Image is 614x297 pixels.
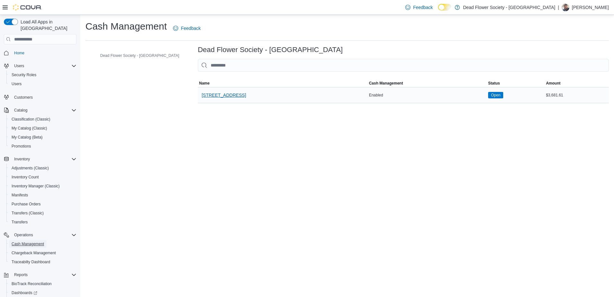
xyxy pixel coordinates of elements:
a: My Catalog (Beta) [9,133,45,141]
span: Feedback [181,25,200,32]
a: Home [12,49,27,57]
button: Traceabilty Dashboard [6,257,79,266]
span: Home [12,49,76,57]
button: Inventory [1,155,79,164]
h1: Cash Management [85,20,167,33]
button: Amount [545,79,609,87]
span: Operations [12,231,76,239]
span: My Catalog (Beta) [9,133,76,141]
span: Users [12,62,76,70]
span: Manifests [9,191,76,199]
span: Promotions [12,144,31,149]
button: Status [487,79,545,87]
span: Inventory [14,157,30,162]
button: Catalog [12,106,30,114]
a: Users [9,80,24,88]
span: Dashboards [12,290,37,295]
span: Transfers [9,218,76,226]
span: Adjustments (Classic) [9,164,76,172]
button: Inventory Manager (Classic) [6,182,79,191]
button: Users [12,62,27,70]
button: Dead Flower Society - [GEOGRAPHIC_DATA] [91,52,182,59]
button: Purchase Orders [6,200,79,209]
span: Traceabilty Dashboard [9,258,76,266]
span: Cash Management [12,241,44,247]
a: Transfers [9,218,30,226]
p: | [558,4,559,11]
span: Users [12,81,22,86]
input: This is a search bar. As you type, the results lower in the page will automatically filter. [198,59,609,72]
button: Cash Management [368,79,487,87]
span: Classification (Classic) [9,115,76,123]
button: Users [1,61,79,70]
a: Dashboards [9,289,40,297]
button: Security Roles [6,70,79,79]
span: Users [14,63,24,68]
span: [STREET_ADDRESS] [202,92,246,98]
span: Cash Management [369,81,403,86]
span: Inventory Manager (Classic) [12,184,60,189]
span: BioTrack Reconciliation [12,281,52,286]
span: Customers [14,95,33,100]
div: Enabled [368,91,487,99]
button: Customers [1,92,79,102]
span: My Catalog (Beta) [12,135,43,140]
span: Traceabilty Dashboard [12,259,50,265]
span: Chargeback Management [9,249,76,257]
span: Inventory [12,155,76,163]
span: BioTrack Reconciliation [9,280,76,288]
a: Inventory Manager (Classic) [9,182,62,190]
a: Adjustments (Classic) [9,164,51,172]
span: Transfers (Classic) [12,211,44,216]
span: Users [9,80,76,88]
span: Inventory Count [12,175,39,180]
p: [PERSON_NAME] [572,4,609,11]
button: Transfers (Classic) [6,209,79,218]
button: Inventory [12,155,32,163]
span: Inventory Count [9,173,76,181]
span: Operations [14,232,33,238]
div: $3,681.61 [545,91,609,99]
button: Reports [12,271,30,279]
span: Feedback [413,4,433,11]
span: Customers [12,93,76,101]
button: Home [1,48,79,58]
a: Manifests [9,191,31,199]
span: Catalog [12,106,76,114]
span: Promotions [9,142,76,150]
span: Dead Flower Society - [GEOGRAPHIC_DATA] [100,53,179,58]
button: Promotions [6,142,79,151]
a: Feedback [171,22,203,35]
button: Chargeback Management [6,248,79,257]
button: Catalog [1,106,79,115]
button: My Catalog (Beta) [6,133,79,142]
span: Reports [14,272,28,277]
span: Cash Management [9,240,76,248]
button: Reports [1,270,79,279]
a: Cash Management [9,240,47,248]
span: Transfers (Classic) [9,209,76,217]
button: Name [198,79,368,87]
span: Manifests [12,193,28,198]
button: Operations [1,230,79,239]
a: Purchase Orders [9,200,43,208]
span: Amount [546,81,560,86]
span: Classification (Classic) [12,117,50,122]
span: Reports [12,271,76,279]
span: Chargeback Management [12,250,56,256]
button: Inventory Count [6,173,79,182]
a: Security Roles [9,71,39,79]
a: Customers [12,94,35,101]
button: [STREET_ADDRESS] [199,89,249,102]
button: My Catalog (Classic) [6,124,79,133]
span: Open [491,92,500,98]
a: BioTrack Reconciliation [9,280,54,288]
span: Catalog [14,108,27,113]
span: My Catalog (Classic) [12,126,47,131]
span: Security Roles [9,71,76,79]
img: Cova [13,4,42,11]
button: Adjustments (Classic) [6,164,79,173]
span: Purchase Orders [12,202,41,207]
a: Chargeback Management [9,249,58,257]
